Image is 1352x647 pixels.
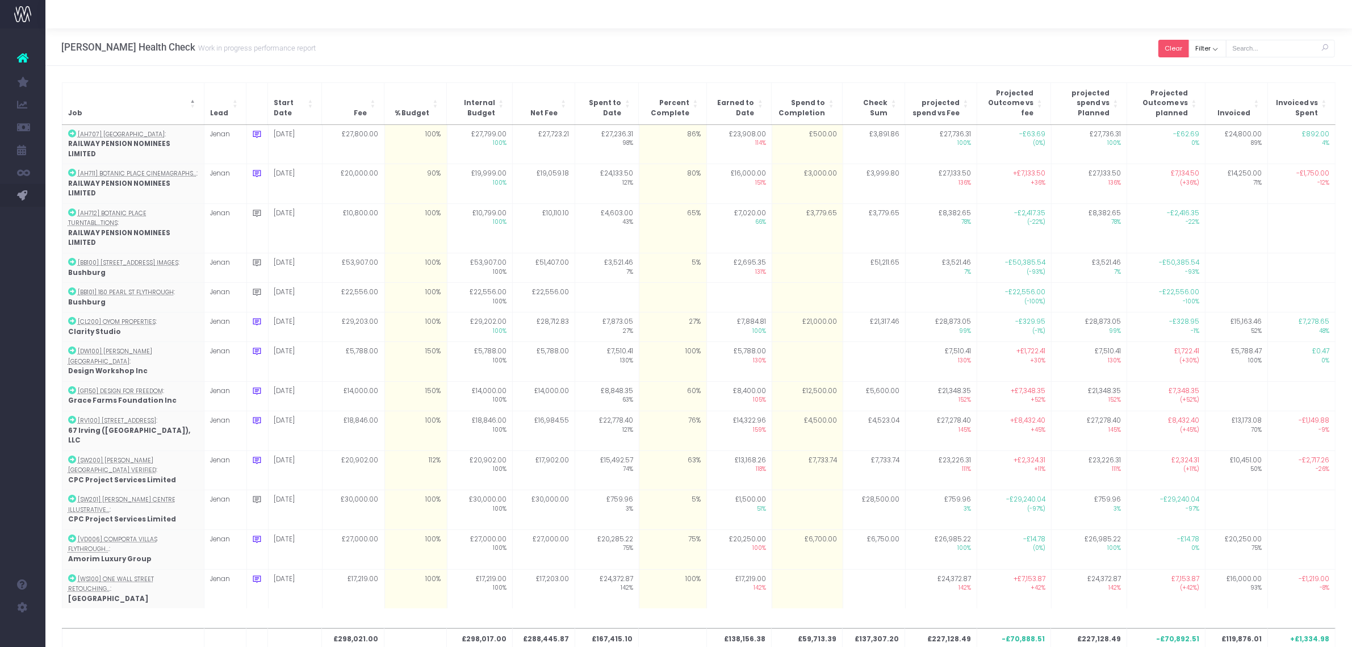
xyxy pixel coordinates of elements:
[513,450,575,490] td: £17,902.00
[1206,312,1268,342] td: £15,163.46
[575,312,639,342] td: £7,873.05
[204,569,246,608] td: Jenan
[772,381,843,411] td: £12,500.00
[1206,82,1268,124] th: Invoiced: Activate to sort: Activate to sort: Activate to sort: Activate to sort
[1133,179,1199,187] span: (+36%)
[575,203,639,253] td: £4,603.00
[62,312,204,342] td: :
[447,203,513,253] td: £10,799.00
[447,450,513,490] td: £20,902.00
[204,203,246,253] td: Jenan
[1051,342,1127,382] td: £7,510.41
[62,164,204,204] td: :
[447,342,513,382] td: £5,788.00
[1302,130,1329,140] span: £892.00
[575,569,639,608] td: £24,372.87
[447,312,513,342] td: £29,202.00
[513,490,575,530] td: £30,000.00
[575,82,639,124] th: Spent to Date: Activate to sort: Activate to sort: Activate to sort: Activate to sort
[639,203,707,253] td: 65%
[1206,450,1268,490] td: £10,451.00
[530,108,558,119] span: Net Fee
[512,82,575,124] th: Net Fee: Activate to sort: Activate to sort: Activate to sort: Activate to sort
[1274,179,1329,187] span: -12%
[1274,327,1329,336] span: 48%
[713,268,765,277] span: 131%
[1051,312,1127,342] td: £28,873.05
[322,381,384,411] td: £14,000.00
[62,490,204,530] td: :
[772,529,843,569] td: £6,700.00
[268,164,322,204] td: [DATE]
[384,203,447,253] td: 100%
[68,347,152,366] abbr: [DW100] Benjamin Franklin Parkway
[322,569,384,608] td: £17,219.00
[447,381,513,411] td: £14,000.00
[453,179,507,187] span: 100%
[843,82,905,124] th: Check Sum: Activate to sort: Activate to sort: Activate to sort: Activate to sort
[1206,125,1268,164] td: £24,800.00
[513,342,575,382] td: £5,788.00
[1057,179,1121,187] span: 136%
[1268,82,1336,124] th: Invoiced vs Spent: Activate to sort: Activate to sort: Activate to sort: Activate to sort
[1312,347,1329,357] span: £0.47
[772,312,843,342] td: £21,000.00
[1133,298,1199,306] span: -100%
[1051,569,1127,608] td: £24,372.87
[983,357,1045,365] span: +30%
[1226,40,1335,57] input: Search...
[707,490,772,530] td: £1,500.00
[62,450,204,490] td: :
[62,283,204,312] td: :
[905,569,977,608] td: £24,372.87
[1211,139,1262,148] span: 89%
[204,164,246,204] td: Jenan
[322,529,384,569] td: £27,000.00
[713,98,754,118] span: Earned to Date
[384,381,447,411] td: 150%
[62,203,204,253] td: :
[1274,139,1329,148] span: 4%
[713,357,765,365] span: 130%
[639,342,707,382] td: 100%
[210,108,228,119] span: Lead
[384,490,447,530] td: 100%
[905,411,977,451] td: £27,278.40
[1206,411,1268,451] td: £13,173.08
[513,529,575,569] td: £27,000.00
[322,203,384,253] td: £10,800.00
[1173,130,1199,140] span: -£62.69
[204,450,246,490] td: Jenan
[1274,98,1318,118] span: Invoiced vs Spent
[1159,287,1199,298] span: -£22,556.00
[707,312,772,342] td: £7,884.81
[1016,347,1045,357] span: +£1,722.41
[1206,164,1268,204] td: £14,250.00
[384,411,447,451] td: 100%
[453,327,507,336] span: 100%
[321,82,384,124] th: Fee: Activate to sort: Activate to sort: Activate to sort: Activate to sort
[1171,169,1199,179] span: £7,134.50
[513,381,575,411] td: £14,000.00
[1133,218,1199,227] span: -22%
[977,82,1050,124] th: Projected Outcome vs fee: Activate to sort: Activate to sort: Activate to sort: Activate to sort
[322,490,384,530] td: £30,000.00
[575,253,639,283] td: £3,521.46
[268,411,322,451] td: [DATE]
[195,41,316,53] small: Work in progress performance report
[384,569,447,608] td: 100%
[575,411,639,451] td: £22,778.40
[1051,529,1127,569] td: £26,985.22
[453,298,507,306] span: 100%
[447,569,513,608] td: £17,219.00
[843,125,905,164] td: £3,891.86
[911,218,972,227] span: 78%
[384,529,447,569] td: 100%
[707,411,772,451] td: £14,322.96
[447,283,513,312] td: £22,556.00
[713,218,765,227] span: 66%
[707,450,772,490] td: £13,168.26
[772,450,843,490] td: £7,733.74
[322,342,384,382] td: £5,788.00
[384,164,447,204] td: 90%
